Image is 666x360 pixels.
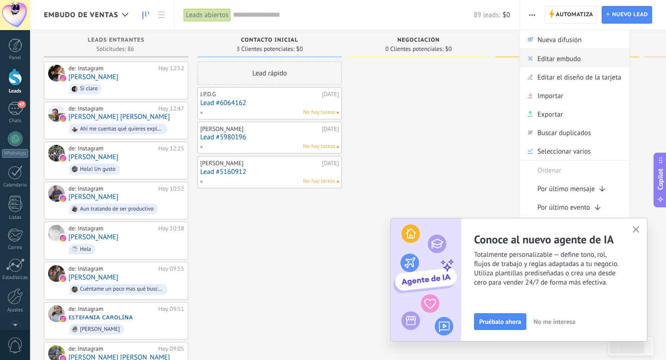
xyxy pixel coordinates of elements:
[537,142,591,160] span: Seleccionar varios
[48,105,65,122] div: Javier Infante Riera
[80,286,163,292] div: Cuéntame un poco mas qué buscas, para entender
[200,168,339,176] a: Lead #5160912
[241,37,298,43] span: Contacto inicial
[200,133,339,141] a: Lead #5980196
[530,315,580,329] button: No me interesa
[200,99,339,107] a: Lead #6064162
[2,275,29,281] div: Estadísticas
[68,305,155,313] div: de: Instagram
[184,8,231,22] div: Leads abiertos
[537,86,563,105] span: Importar
[337,180,339,183] span: No hay nada asignado
[303,177,335,186] span: No hay tareas
[48,185,65,202] div: Emanuel Litle
[48,65,65,81] div: Gene Fuentes
[556,6,593,23] span: Automatiza
[537,198,590,216] span: Por último evento
[474,232,647,247] h2: Conoce al nuevo agente de IA
[68,233,118,241] a: [PERSON_NAME]
[2,182,29,188] div: Calendario
[537,49,581,68] span: Editar embudo
[68,65,155,72] div: de: Instagram
[474,250,647,287] span: Totalmente personalizable — define tono, rol, flujos de trabajo y reglas adaptadas a tu negocio. ...
[80,86,98,92] div: Si claro
[68,105,155,112] div: de: Instagram
[138,6,154,24] a: Leads
[474,313,526,330] button: Pruébalo ahora
[80,246,91,253] div: Hola
[322,91,339,98] div: [DATE]
[2,118,29,124] div: Chats
[60,155,66,161] img: instagram.svg
[322,160,339,167] div: [DATE]
[537,68,621,86] span: Editar el diseño de la tarjeta
[44,11,118,19] span: Embudo de ventas
[303,143,335,151] span: No hay tareas
[60,195,66,202] img: instagram.svg
[479,318,521,325] span: Pruébalo ahora
[60,235,66,242] img: instagram.svg
[60,275,66,282] img: instagram.svg
[534,318,575,325] span: No me interesa
[545,6,598,24] a: Automatiza
[68,273,118,281] a: [PERSON_NAME]
[2,55,29,61] div: Panel
[48,145,65,161] div: Cami Bonilla
[337,146,339,148] span: No hay nada asignado
[68,225,155,232] div: de: Instagram
[68,193,118,201] a: [PERSON_NAME]
[80,166,116,173] div: Hola! Un gusto
[391,218,461,341] img: ai_agent_activation_popup_ES.png
[158,65,184,72] div: Hoy 12:52
[158,265,184,273] div: Hoy 09:55
[68,313,133,321] a: ᴇsᴛᴇғᴀɴɪᴀ ᴄᴀʀᴏʟɪɴᴀ
[18,101,25,108] span: 47
[296,46,303,52] span: $0
[68,345,155,353] div: de: Instagram
[303,108,335,117] span: No hay tareas
[197,62,342,85] div: Lead rápido
[48,265,65,282] div: Rodrigo Alexander Tapia Adasme
[322,125,339,133] div: [DATE]
[68,113,170,121] a: [PERSON_NAME] [PERSON_NAME]
[80,126,163,132] div: Ahí me cuentas qué quieres explorar
[236,46,294,52] span: 3 Clientes potenciales:
[385,46,443,52] span: 0 Clientes potenciales:
[500,37,635,45] div: Debate contractual
[2,215,29,221] div: Listas
[68,145,155,152] div: de: Instagram
[158,305,184,313] div: Hoy 09:51
[154,6,169,24] a: Lista
[158,105,184,112] div: Hoy 12:47
[68,153,118,161] a: [PERSON_NAME]
[158,345,184,353] div: Hoy 09:05
[537,123,591,142] span: Buscar duplicados
[2,245,29,251] div: Correo
[48,305,65,322] div: ᴇsᴛᴇғᴀɴɪᴀ ᴄᴀʀᴏʟɪɴᴀ
[537,161,561,179] span: Ordenar
[602,6,652,24] a: Nuevo lead
[337,112,339,114] span: No hay nada asignado
[537,105,563,123] span: Exportar
[60,316,66,322] img: instagram.svg
[158,145,184,152] div: Hoy 12:25
[60,75,66,81] img: instagram.svg
[68,185,155,192] div: de: Instagram
[88,37,145,43] span: Leads Entrantes
[158,185,184,192] div: Hoy 10:52
[612,6,648,23] span: Nuevo lead
[200,125,320,133] div: [PERSON_NAME]
[202,37,337,45] div: Contacto inicial
[2,307,29,313] div: Ajustes
[68,265,155,273] div: de: Instagram
[445,46,452,52] span: $0
[397,37,440,43] span: Negociación
[68,73,118,81] a: [PERSON_NAME]
[525,6,539,24] button: Más
[60,115,66,122] img: instagram.svg
[2,149,28,158] div: WhatsApp
[158,225,184,232] div: Hoy 10:38
[351,37,486,45] div: Negociación
[537,179,595,198] span: Por último mensaje
[503,11,510,19] span: $0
